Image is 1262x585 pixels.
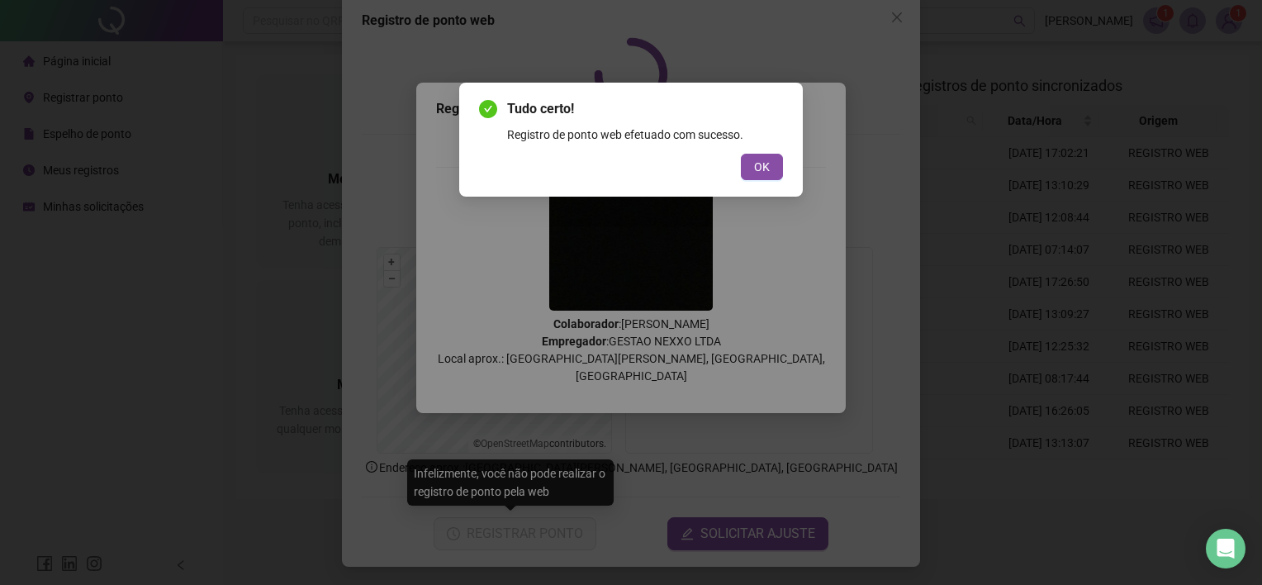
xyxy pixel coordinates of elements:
span: OK [754,158,770,176]
span: check-circle [479,100,497,118]
span: Tudo certo! [507,99,783,119]
button: OK [741,154,783,180]
div: Registro de ponto web efetuado com sucesso. [507,126,783,144]
div: Open Intercom Messenger [1206,529,1245,568]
